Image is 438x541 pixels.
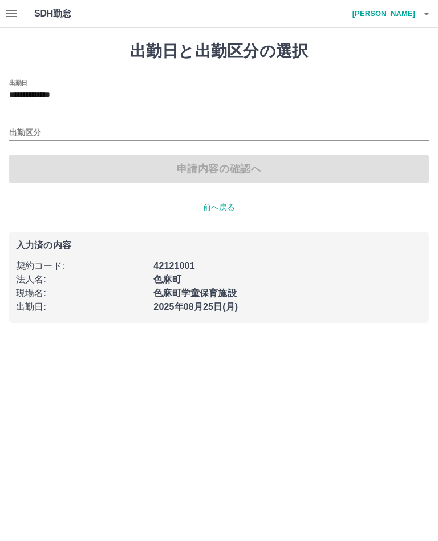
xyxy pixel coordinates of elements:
[9,201,429,213] p: 前へ戻る
[153,261,194,270] b: 42121001
[16,286,147,300] p: 現場名 :
[9,78,27,87] label: 出勤日
[153,302,238,312] b: 2025年08月25日(月)
[16,300,147,314] p: 出勤日 :
[9,42,429,61] h1: 出勤日と出勤区分の選択
[16,273,147,286] p: 法人名 :
[153,274,181,284] b: 色麻町
[153,288,236,298] b: 色麻町学童保育施設
[16,241,422,250] p: 入力済の内容
[16,259,147,273] p: 契約コード :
